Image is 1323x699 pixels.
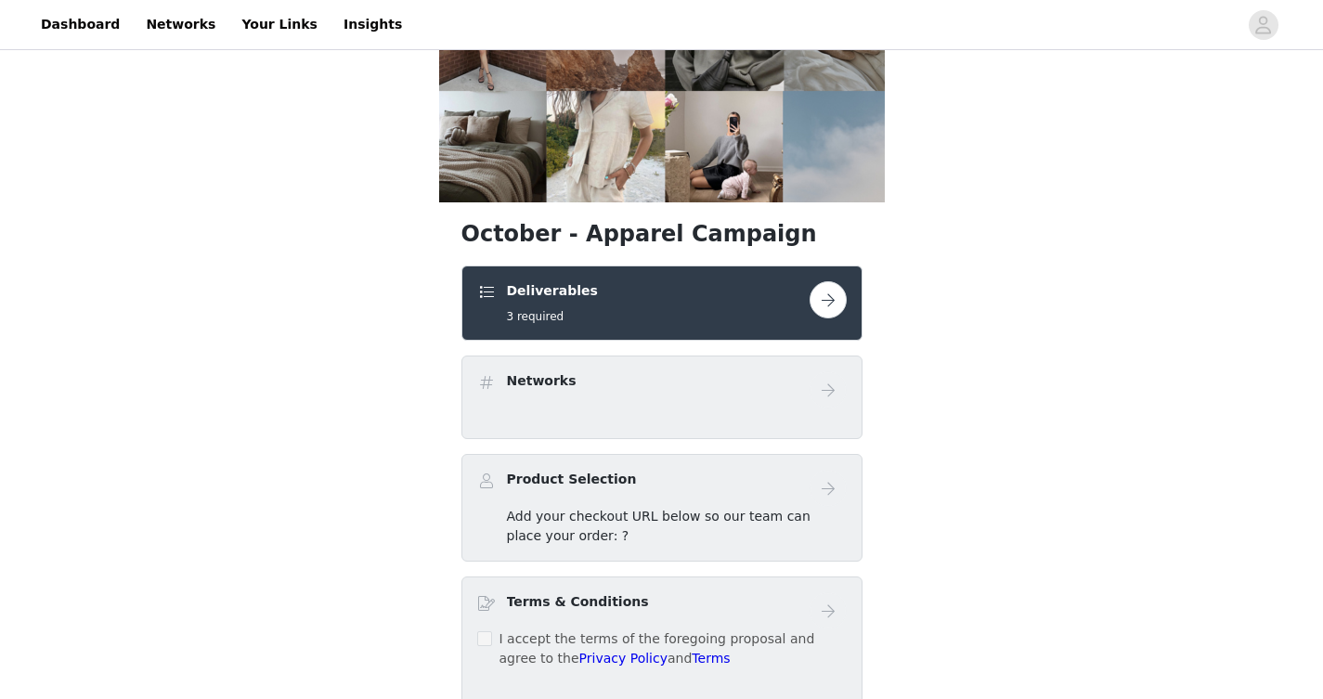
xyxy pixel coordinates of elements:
[507,470,637,489] h4: Product Selection
[30,4,131,45] a: Dashboard
[507,371,577,391] h4: Networks
[507,592,649,612] h4: Terms & Conditions
[461,454,863,562] div: Product Selection
[135,4,227,45] a: Networks
[507,509,811,543] span: Add your checkout URL below so our team can place your order: ?
[507,281,598,301] h4: Deliverables
[499,629,847,668] p: I accept the terms of the foregoing proposal and agree to the and
[461,217,863,251] h1: October - Apparel Campaign
[230,4,329,45] a: Your Links
[1254,10,1272,40] div: avatar
[332,4,413,45] a: Insights
[461,265,863,341] div: Deliverables
[461,356,863,439] div: Networks
[507,308,598,325] h5: 3 required
[692,651,730,666] a: Terms
[579,651,668,666] a: Privacy Policy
